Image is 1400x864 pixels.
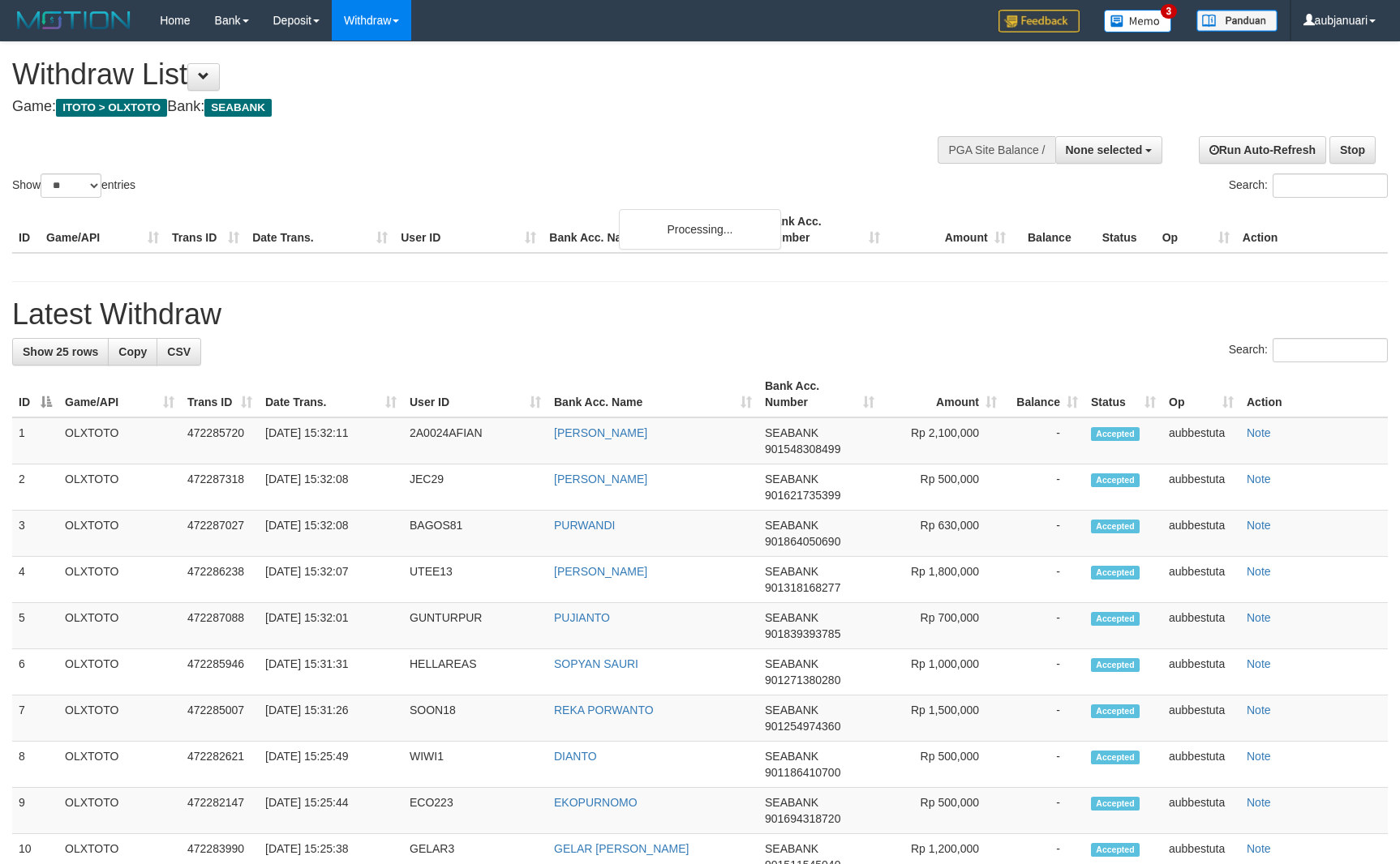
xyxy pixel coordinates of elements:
[881,464,1003,511] td: Rp 500,000
[12,464,58,511] td: 2
[881,557,1003,603] td: Rp 1,800,000
[157,338,201,366] a: CSV
[165,207,246,253] th: Trans ID
[12,695,58,742] td: 7
[403,557,548,603] td: UTEE13
[554,704,654,716] a: REKA PORWANTO
[1229,338,1388,362] label: Search:
[543,207,760,253] th: Bank Acc. Name
[998,10,1080,32] img: Feedback.jpg
[1091,658,1140,672] span: Accepted
[12,742,58,788] td: 8
[259,649,403,695] td: [DATE] 15:31:31
[181,371,259,417] th: Trans ID: activate to sort column ascending
[1066,143,1143,156] span: None selected
[23,345,98,358] span: Show 25 rows
[554,842,689,855] a: GELAR [PERSON_NAME]
[1273,173,1388,198] input: Search:
[259,603,403,649] td: [DATE] 15:32:01
[1091,843,1140,857] span: Accepted
[1003,511,1084,557] td: -
[204,99,272,117] span: SEABANK
[1003,417,1084,464] td: -
[259,464,403,511] td: [DATE] 15:32:08
[12,58,917,91] h1: Withdraw List
[259,417,403,464] td: [DATE] 15:32:11
[765,473,818,485] span: SEABANK
[181,511,259,557] td: 472287027
[12,511,58,557] td: 3
[765,519,818,532] span: SEABANK
[938,136,1054,164] div: PGA Site Balance /
[58,695,181,742] td: OLXTOTO
[765,842,818,855] span: SEABANK
[58,603,181,649] td: OLXTOTO
[765,766,840,779] span: Copy 901186410700 to clipboard
[760,207,886,253] th: Bank Acc. Number
[167,345,191,358] span: CSV
[765,674,840,686] span: Copy 901271380280 to clipboard
[403,464,548,511] td: JEC29
[58,557,181,603] td: OLXTOTO
[619,209,781,250] div: Processing...
[765,812,840,825] span: Copy 901694318720 to clipboard
[56,99,167,117] span: ITOTO > OLXTOTO
[12,298,1388,331] h1: Latest Withdraw
[554,657,638,670] a: SOPYAN SAURI
[1247,796,1271,809] a: Note
[108,338,157,366] a: Copy
[58,371,181,417] th: Game/API: activate to sort column ascending
[765,535,840,548] span: Copy 901864050690 to clipboard
[394,207,543,253] th: User ID
[765,796,818,809] span: SEABANK
[1003,695,1084,742] td: -
[765,581,840,594] span: Copy 901318168277 to clipboard
[12,788,58,834] td: 9
[765,426,818,439] span: SEABANK
[554,426,647,439] a: [PERSON_NAME]
[1247,473,1271,485] a: Note
[765,704,818,716] span: SEABANK
[881,371,1003,417] th: Amount: activate to sort column ascending
[1104,10,1172,32] img: Button%20Memo.svg
[12,417,58,464] td: 1
[41,173,101,198] select: Showentries
[1091,427,1140,441] span: Accepted
[1003,603,1084,649] td: -
[118,345,147,358] span: Copy
[1012,207,1096,253] th: Balance
[1162,417,1240,464] td: aubbestuta
[181,695,259,742] td: 472285007
[1162,371,1240,417] th: Op: activate to sort column ascending
[1247,426,1271,439] a: Note
[881,695,1003,742] td: Rp 1,500,000
[765,565,818,578] span: SEABANK
[12,603,58,649] td: 5
[1162,695,1240,742] td: aubbestuta
[58,464,181,511] td: OLXTOTO
[887,207,1012,253] th: Amount
[403,695,548,742] td: SOON18
[1003,371,1084,417] th: Balance: activate to sort column ascending
[765,750,818,763] span: SEABANK
[1091,473,1140,487] span: Accepted
[758,371,881,417] th: Bank Acc. Number: activate to sort column ascending
[259,742,403,788] td: [DATE] 15:25:49
[765,627,840,640] span: Copy 901839393785 to clipboard
[1084,371,1162,417] th: Status: activate to sort column ascending
[881,788,1003,834] td: Rp 500,000
[259,695,403,742] td: [DATE] 15:31:26
[1091,612,1140,626] span: Accepted
[1091,520,1140,533] span: Accepted
[58,649,181,695] td: OLXTOTO
[1091,797,1140,811] span: Accepted
[181,557,259,603] td: 472286238
[58,417,181,464] td: OLXTOTO
[1162,742,1240,788] td: aubbestuta
[181,649,259,695] td: 472285946
[12,173,135,198] label: Show entries
[1091,566,1140,580] span: Accepted
[181,603,259,649] td: 472287088
[1162,603,1240,649] td: aubbestuta
[1003,464,1084,511] td: -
